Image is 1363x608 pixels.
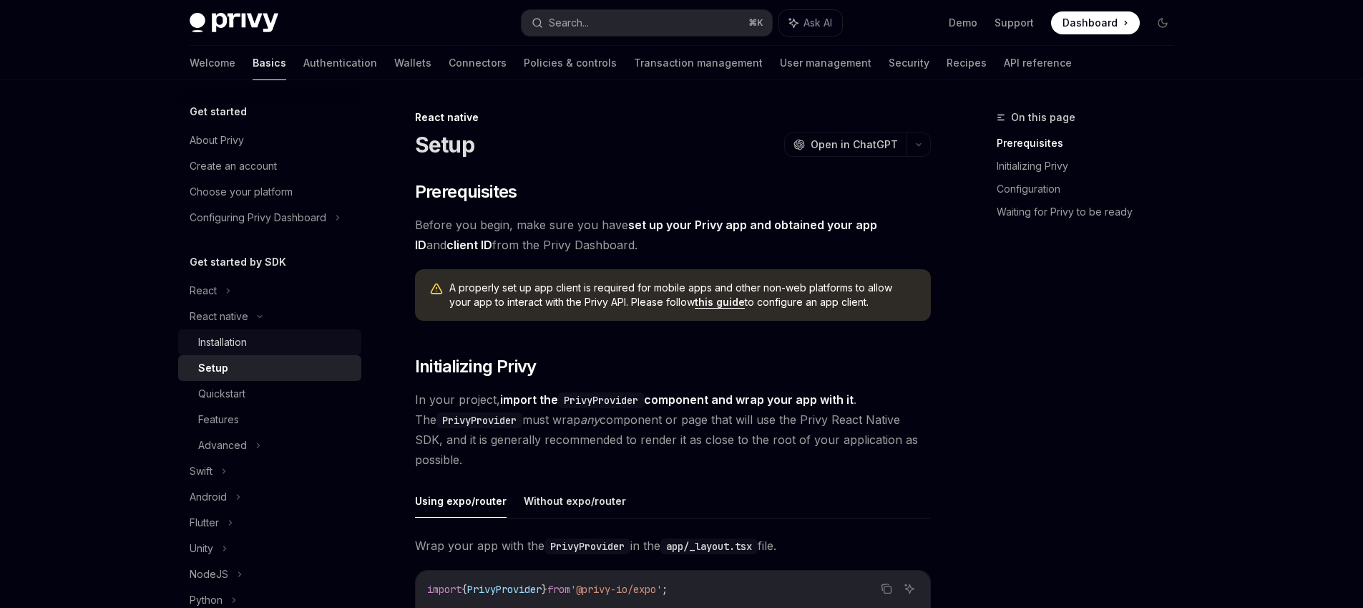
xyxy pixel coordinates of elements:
div: React [190,282,217,299]
a: Policies & controls [524,46,617,80]
div: Choose your platform [190,183,293,201]
span: { [461,583,467,596]
span: ⌘ K [748,17,763,29]
span: import [427,583,461,596]
svg: Warning [429,282,444,296]
div: Configuring Privy Dashboard [190,209,326,226]
a: Recipes [947,46,987,80]
span: Initializing Privy [415,355,537,378]
div: React native [415,110,931,125]
a: Prerequisites [997,132,1186,155]
a: Quickstart [178,381,361,407]
a: Transaction management [634,46,763,80]
button: Using expo/router [415,484,507,518]
a: Authentication [303,46,377,80]
span: On this page [1011,109,1075,126]
div: Swift [190,463,212,480]
div: Search... [549,14,589,32]
a: Demo [949,16,977,30]
button: Copy the contents from the code block [877,579,896,598]
img: dark logo [190,13,278,33]
a: Installation [178,329,361,355]
a: Waiting for Privy to be ready [997,201,1186,223]
div: Features [198,411,239,428]
div: Flutter [190,514,219,531]
a: Wallets [394,46,431,80]
div: Unity [190,540,213,557]
div: About Privy [190,132,244,149]
h5: Get started [190,103,247,120]
span: Dashboard [1062,16,1118,30]
span: Before you begin, make sure you have and from the Privy Dashboard. [415,215,931,255]
a: Configuration [997,178,1186,201]
a: About Privy [178,127,361,153]
code: app/_layout.tsx [660,539,758,554]
a: set up your Privy app and obtained your app ID [415,218,877,253]
button: Ask AI [779,10,842,36]
span: Ask AI [803,16,832,30]
span: In your project, . The must wrap component or page that will use the Privy React Native SDK, and ... [415,390,931,470]
h5: Get started by SDK [190,254,286,271]
button: Ask AI [900,579,919,598]
a: Connectors [449,46,507,80]
button: Open in ChatGPT [784,132,907,157]
code: PrivyProvider [544,539,630,554]
a: Support [995,16,1034,30]
em: any [580,412,600,427]
a: this guide [695,296,745,309]
div: React native [190,308,248,325]
a: Welcome [190,46,235,80]
a: User management [780,46,871,80]
div: Advanced [198,437,247,454]
span: Open in ChatGPT [811,137,898,152]
a: Basics [253,46,286,80]
div: Setup [198,360,228,377]
button: Search...⌘K [522,10,772,36]
h1: Setup [415,132,474,158]
div: NodeJS [190,566,228,583]
div: Create an account [190,158,277,175]
a: Features [178,407,361,433]
a: Initializing Privy [997,155,1186,178]
span: PrivyProvider [467,583,542,596]
code: PrivyProvider [558,392,644,408]
div: Installation [198,334,247,351]
a: client ID [446,238,492,253]
span: ; [662,583,668,596]
span: from [547,583,570,596]
a: API reference [1004,46,1072,80]
button: Without expo/router [524,484,626,518]
strong: import the component and wrap your app with it [500,392,854,407]
a: Dashboard [1051,11,1140,34]
a: Create an account [178,153,361,179]
span: Prerequisites [415,180,517,203]
span: } [542,583,547,596]
span: '@privy-io/expo' [570,583,662,596]
span: A properly set up app client is required for mobile apps and other non-web platforms to allow you... [449,281,917,309]
button: Toggle dark mode [1151,11,1174,34]
code: PrivyProvider [436,412,522,428]
a: Security [889,46,929,80]
div: Quickstart [198,385,245,402]
a: Setup [178,355,361,381]
span: Wrap your app with the in the file. [415,536,931,556]
div: Android [190,488,227,506]
a: Choose your platform [178,179,361,205]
